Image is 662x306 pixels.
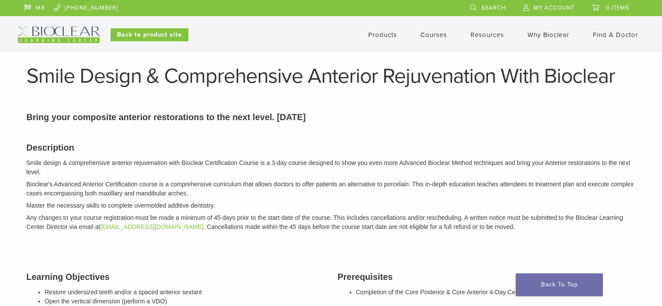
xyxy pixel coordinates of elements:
img: Bioclear [18,27,100,43]
h3: Prerequisites [338,270,636,283]
li: Open the vertical dimension (perform a VDO) [45,297,325,306]
li: Restore undersized teeth and/or a spaced anterior sextant [45,288,325,297]
a: Resources [470,31,504,39]
p: Bring your composite anterior restorations to the next level. [DATE] [27,111,636,124]
h3: Learning Objectives [27,270,325,283]
p: Bioclear's Advanced Anterior Certification course is a comprehensive curriculum that allows docto... [27,180,636,198]
span: My Account [534,4,575,11]
p: Smile design & comprehensive anterior rejuvenation with Bioclear Certification Course is a 3-day ... [27,158,636,177]
span: Search [481,4,506,11]
a: Courses [420,31,447,39]
p: Master the necessary skills to complete overmolded additive dentistry. [27,201,636,210]
a: Find A Doctor [593,31,638,39]
a: Back to product site [111,28,188,41]
h1: Smile Design & Comprehensive Anterior Rejuvenation With Bioclear [27,66,636,87]
a: Back To Top [516,273,603,296]
a: Why Bioclear [528,31,569,39]
h3: Description [27,141,636,154]
em: Any changes to your course registration must be made a minimum of 45 days prior to the start date... [27,214,623,230]
li: Completion of the Core Posterior & Core Anterior 4-Day Certification Course [356,288,636,297]
a: Products [368,31,397,39]
span: 0 items [606,4,629,11]
a: [EMAIL_ADDRESS][DOMAIN_NAME] [100,223,203,230]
